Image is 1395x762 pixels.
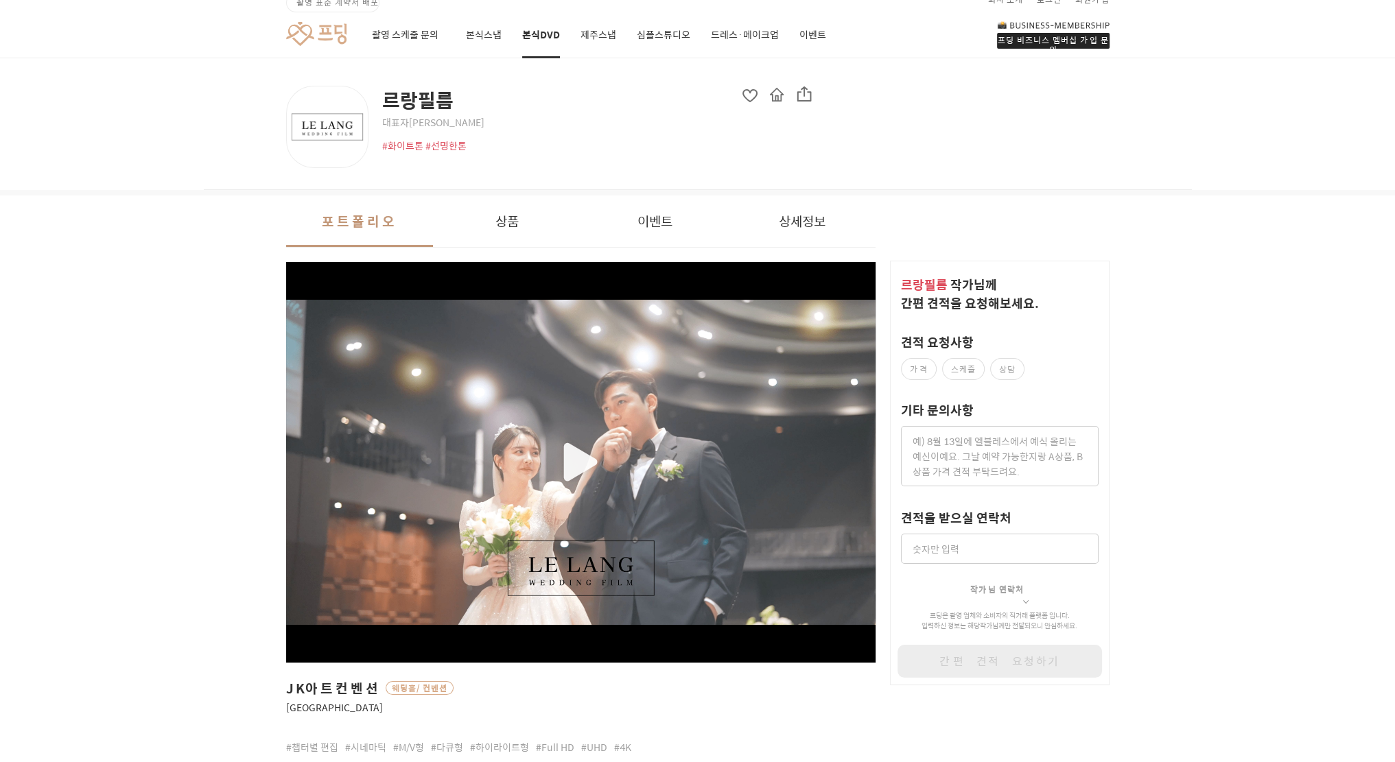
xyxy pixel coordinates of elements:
a: 홈 [4,435,91,469]
span: 대화 [126,456,142,467]
span: 르랑필름 [382,86,812,114]
a: 이벤트 [799,12,826,58]
label: 견적 요청사항 [901,333,974,351]
span: #M/V형 [393,740,424,754]
a: 드레스·메이크업 [711,12,779,58]
div: 프딩 비즈니스 멤버십 가입 문의 [997,33,1110,49]
span: JK아트컨벤션 [286,678,381,698]
a: 본식스냅 [466,12,502,58]
a: 설정 [177,435,263,469]
span: [GEOGRAPHIC_DATA] [286,700,876,714]
span: #4K [614,740,631,754]
span: 작가 님께 간편 견적을 요청해보세요. [901,275,1039,312]
span: #하이라이트형 [470,740,529,754]
span: #시네마틱 [345,740,386,754]
button: 포트폴리오 [286,195,434,247]
a: 제주스냅 [581,12,616,58]
button: 간편 견적 요청하기 [898,645,1102,678]
a: 심플스튜디오 [637,12,690,58]
button: 작가님 연락처 [970,564,1029,606]
label: 가격 [901,358,937,380]
label: 기타 문의사항 [901,401,974,419]
button: JK아트컨벤션웨딩홀/컨벤션[GEOGRAPHIC_DATA]#챕터별 편집#시네마틱#M/V형#다큐형#하이라이트형#Full HD#UHD#4K [286,262,876,754]
label: 스케줄 [942,358,985,380]
a: 대화 [91,435,177,469]
span: 홈 [43,455,51,466]
label: 상담 [990,358,1024,380]
button: 상품 [433,195,581,247]
span: 웨딩홀/컨벤션 [386,681,454,695]
span: 설정 [212,455,228,466]
span: #UHD [581,740,607,754]
button: 이벤트 [581,195,728,247]
button: 상세정보 [728,195,876,247]
span: #화이트톤 #선명한톤 [382,138,466,153]
span: 대표자 [PERSON_NAME] [382,115,812,129]
label: 견적을 받으실 연락처 [901,508,1011,527]
span: #챕터별 편집 [286,740,338,754]
span: 작가님 연락처 [970,583,1024,595]
span: 르랑필름 [901,275,948,294]
a: 본식DVD [522,12,560,58]
a: 프딩 비즈니스 멤버십 가입 문의 [997,20,1110,49]
a: 촬영 스케줄 문의 [372,12,445,58]
p: 프딩은 촬영 업체와 소비자의 직거래 플랫폼 입니다. 입력하신 정보는 해당 작가 님께만 전달되오니 안심하세요. [901,610,1099,631]
span: #다큐형 [431,740,463,754]
input: 숫자만 입력 [901,534,1099,564]
span: #Full HD [536,740,574,754]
